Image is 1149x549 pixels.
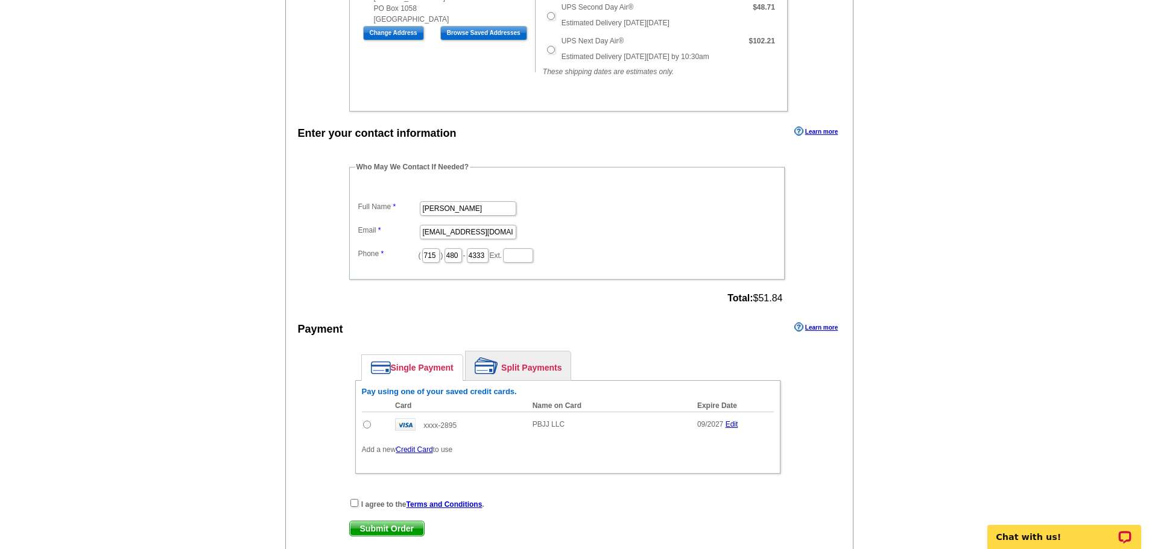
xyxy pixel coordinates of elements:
[697,420,723,428] span: 09/2027
[753,3,775,11] strong: $48.71
[562,19,669,27] span: Estimated Delivery [DATE][DATE]
[362,387,774,397] h6: Pay using one of your saved credit cards.
[298,125,457,142] div: Enter your contact information
[358,225,419,236] label: Email
[363,26,424,40] input: Change Address
[361,500,484,509] strong: I agree to the .
[475,357,498,374] img: split-payment.png
[749,37,774,45] strong: $102.21
[298,321,343,337] div: Payment
[355,245,779,264] dd: ( ) - Ext.
[726,420,738,428] a: Edit
[562,2,634,13] label: UPS Second Day Air®
[794,322,838,332] a: Learn more
[562,36,624,46] label: UPS Next Day Air®
[727,293,753,303] strong: Total:
[362,444,774,455] p: Add a new to use
[407,500,483,509] a: Terms and Conditions
[396,445,432,454] a: Credit Card
[794,127,838,136] a: Learn more
[355,162,470,172] legend: Who May We Contact If Needed?
[371,361,391,374] img: single-payment.png
[395,418,416,431] img: visa.gif
[362,355,463,380] a: Single Payment
[527,400,691,412] th: Name on Card
[466,351,571,380] a: Split Payments
[533,420,565,428] span: PBJJ LLC
[423,421,457,430] span: xxxx-2895
[350,521,424,536] span: Submit Order
[543,67,674,76] em: These shipping dates are estimates only.
[358,248,419,259] label: Phone
[562,52,709,61] span: Estimated Delivery [DATE][DATE] by 10:30am
[358,201,419,212] label: Full Name
[980,511,1149,549] iframe: LiveChat chat widget
[727,293,782,304] span: $51.84
[440,26,527,40] input: Browse Saved Addresses
[691,400,774,412] th: Expire Date
[389,400,527,412] th: Card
